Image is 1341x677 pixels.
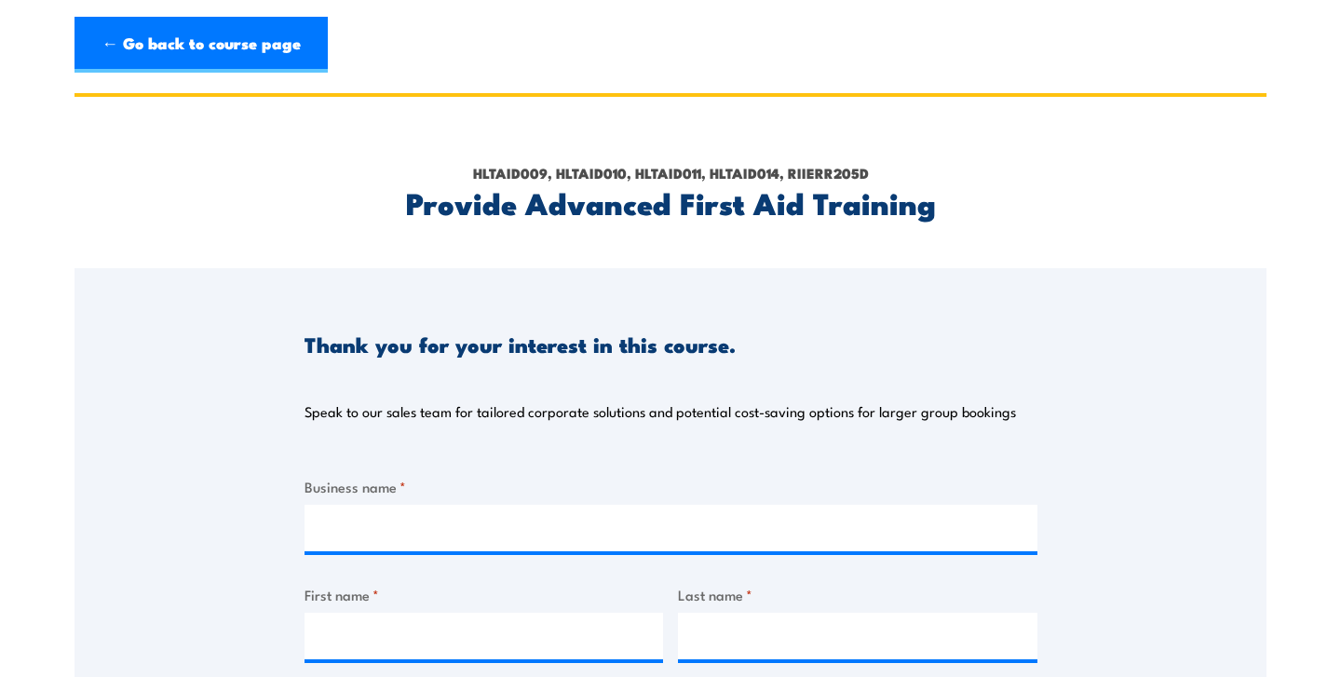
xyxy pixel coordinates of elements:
[74,17,328,73] a: ← Go back to course page
[305,402,1016,421] p: Speak to our sales team for tailored corporate solutions and potential cost-saving options for la...
[305,163,1037,183] p: HLTAID009, HLTAID010, HLTAID011, HLTAID014, RIIERR205D
[678,584,1037,605] label: Last name
[305,476,1037,497] label: Business name
[305,584,664,605] label: First name
[305,189,1037,215] h2: Provide Advanced First Aid Training
[305,333,736,355] h3: Thank you for your interest in this course.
